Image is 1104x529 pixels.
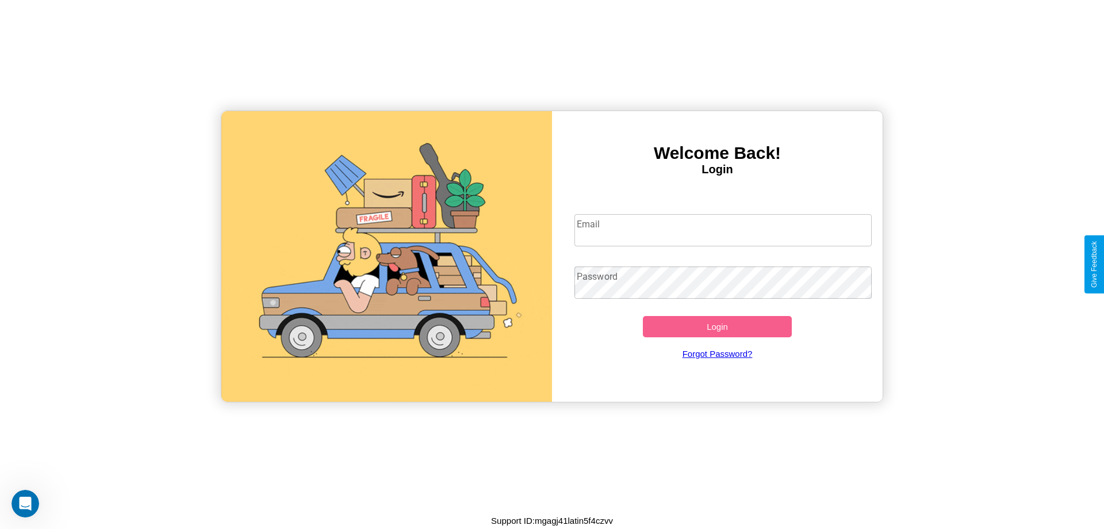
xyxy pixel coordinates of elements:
[1090,241,1098,288] div: Give Feedback
[569,337,867,370] a: Forgot Password?
[552,163,883,176] h4: Login
[221,111,552,402] img: gif
[552,143,883,163] h3: Welcome Back!
[643,316,792,337] button: Login
[11,490,39,517] iframe: Intercom live chat
[491,513,613,528] p: Support ID: mgagj41latin5f4czvv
